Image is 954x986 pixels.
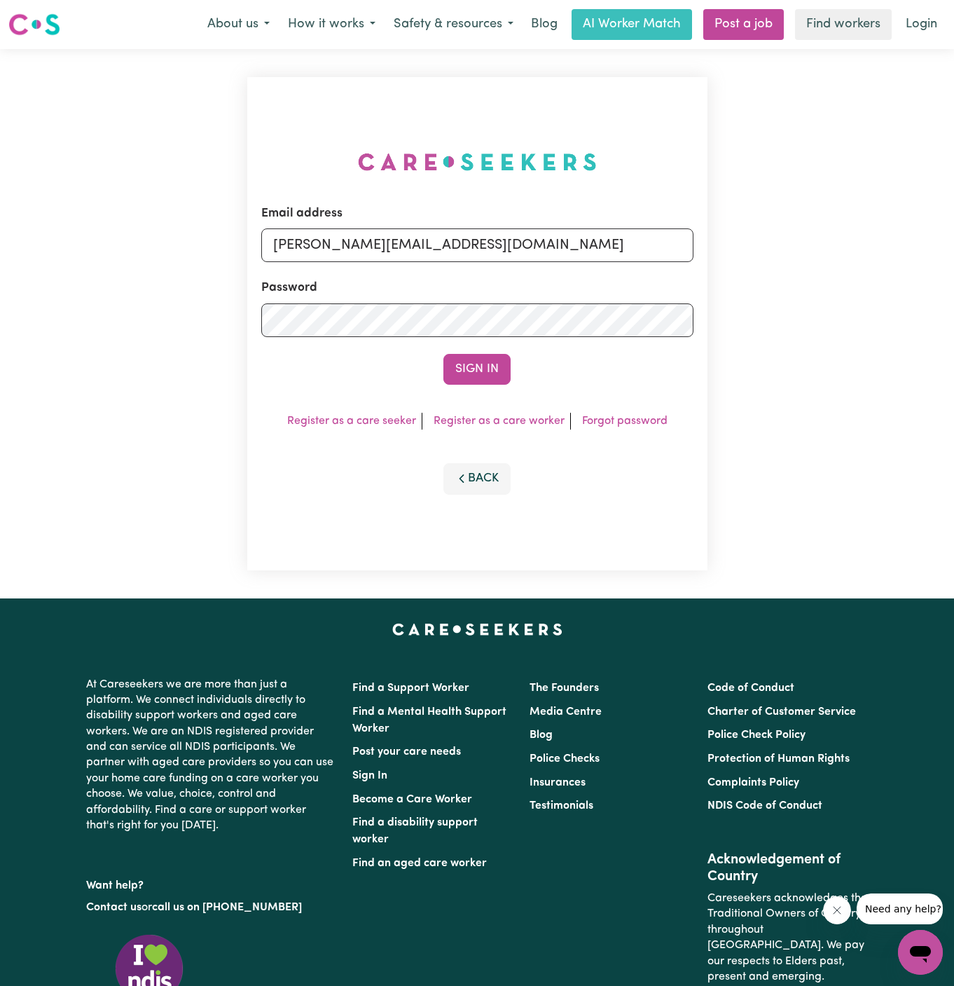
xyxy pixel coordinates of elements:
iframe: Message from company [857,893,943,924]
a: call us on [PHONE_NUMBER] [152,902,302,913]
a: Find a Mental Health Support Worker [352,706,506,734]
a: Careseekers logo [8,8,60,41]
label: Email address [261,205,343,223]
a: Login [897,9,946,40]
a: Find a Support Worker [352,683,469,694]
p: At Careseekers we are more than just a platform. We connect individuals directly to disability su... [86,671,336,840]
a: AI Worker Match [572,9,692,40]
a: Sign In [352,770,387,781]
a: Police Check Policy [707,730,806,741]
a: Protection of Human Rights [707,753,850,765]
a: Find workers [795,9,892,40]
a: Insurances [530,777,586,788]
button: Back [443,463,511,494]
p: or [86,894,336,921]
a: Blog [523,9,566,40]
a: Find a disability support worker [352,817,478,845]
a: NDIS Code of Conduct [707,800,822,812]
a: Post your care needs [352,746,461,758]
iframe: Close message [823,896,851,924]
h2: Acknowledgement of Country [707,851,868,885]
img: Careseekers logo [8,12,60,37]
button: Safety & resources [385,10,523,39]
a: Find an aged care worker [352,858,487,869]
button: Sign In [443,354,511,385]
a: Charter of Customer Service [707,706,856,718]
label: Password [261,279,317,297]
p: Want help? [86,872,336,893]
a: Media Centre [530,706,602,718]
iframe: Button to launch messaging window [898,930,943,975]
a: Post a job [703,9,784,40]
a: Police Checks [530,753,600,765]
a: Become a Care Worker [352,794,472,805]
a: Contact us [86,902,141,913]
button: How it works [279,10,385,39]
button: About us [198,10,279,39]
a: Forgot password [582,416,668,427]
a: Careseekers home page [392,624,562,635]
a: Register as a care seeker [287,416,416,427]
a: Code of Conduct [707,683,794,694]
a: Testimonials [530,800,593,812]
a: The Founders [530,683,599,694]
input: Email address [261,228,693,262]
a: Complaints Policy [707,777,799,788]
a: Blog [530,730,553,741]
a: Register as a care worker [434,416,565,427]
